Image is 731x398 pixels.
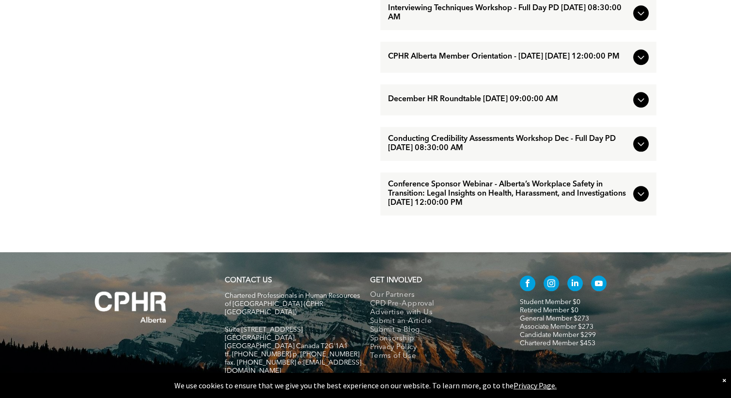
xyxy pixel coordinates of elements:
span: fax. [PHONE_NUMBER] e:[EMAIL_ADDRESS][DOMAIN_NAME] [225,359,361,374]
a: Associate Member $273 [520,323,593,330]
a: CPD Pre-Approval [370,300,499,308]
a: youtube [591,276,607,293]
a: Our Partners [370,291,499,300]
a: Advertise with Us [370,308,499,317]
a: Retired Member $0 [520,307,578,314]
a: Candidate Member $299 [520,332,596,338]
div: Dismiss notification [722,375,726,385]
a: CONTACT US [225,277,272,284]
img: A white background with a few lines on it [75,272,187,342]
a: Sponsorship [370,335,499,343]
span: Conference Sponsor Webinar - Alberta’s Workplace Safety in Transition: Legal Insights on Health, ... [388,180,629,208]
span: Chartered Professionals in Human Resources of [GEOGRAPHIC_DATA] (CPHR [GEOGRAPHIC_DATA]) [225,292,360,316]
a: Privacy Page. [513,381,557,390]
a: Submit an Article [370,317,499,326]
span: CPHR Alberta Member Orientation - [DATE] [DATE] 12:00:00 PM [388,52,629,61]
a: linkedin [567,276,583,293]
a: Student Member $0 [520,299,580,306]
a: Submit a Blog [370,326,499,335]
span: GET INVOLVED [370,277,422,284]
a: Terms of Use [370,352,499,361]
span: Suite [STREET_ADDRESS] [225,326,303,333]
a: Privacy Policy [370,343,499,352]
span: tf. [PHONE_NUMBER] p. [PHONE_NUMBER] [225,351,359,358]
span: [GEOGRAPHIC_DATA], [GEOGRAPHIC_DATA] Canada T2G 1A1 [225,335,348,350]
span: Interviewing Techniques Workshop - Full Day PD [DATE] 08:30:00 AM [388,4,629,22]
span: December HR Roundtable [DATE] 09:00:00 AM [388,95,629,104]
a: instagram [544,276,559,293]
a: Chartered Member $453 [520,340,595,347]
a: General Member $273 [520,315,589,322]
span: Conducting Credibility Assessments Workshop Dec - Full Day PD [DATE] 08:30:00 AM [388,135,629,153]
a: facebook [520,276,535,293]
